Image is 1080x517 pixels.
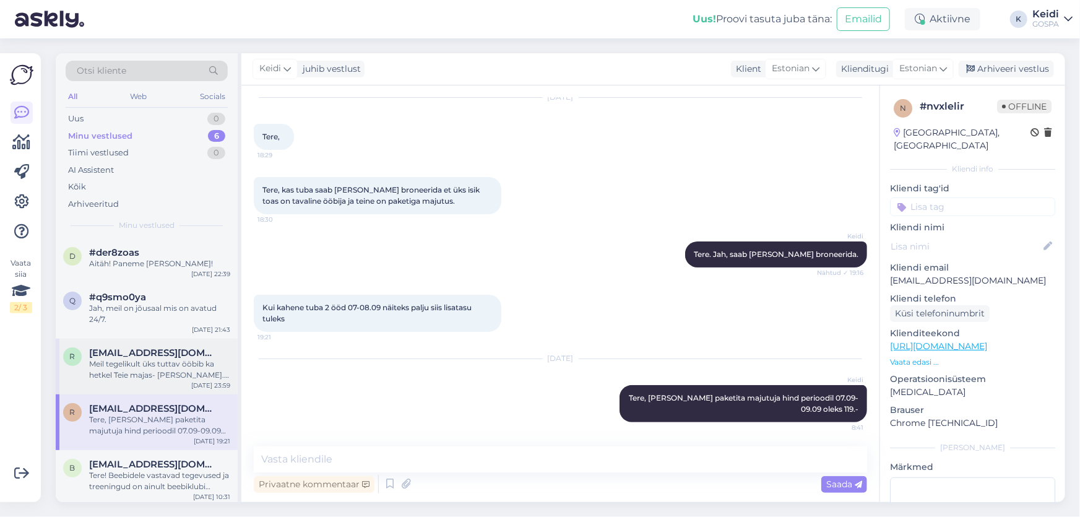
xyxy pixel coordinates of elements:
div: Minu vestlused [68,130,132,142]
div: [DATE] 21:43 [192,325,230,334]
p: [EMAIL_ADDRESS][DOMAIN_NAME] [890,274,1055,287]
div: Tere, [PERSON_NAME] paketita majutuja hind perioodil 07.09-09.09 oleks 119.- [89,414,230,437]
div: Meil tegelikult üks tuttav ööbib ka hetkel Teie majas- [PERSON_NAME]. Proovime temaga hommikul üh... [89,358,230,381]
div: [PERSON_NAME] [890,442,1055,453]
span: Tere. Jah, saab [PERSON_NAME] broneerida. [694,250,858,259]
span: q [69,296,76,305]
div: Küsi telefoninumbrit [890,305,990,322]
span: Estonian [772,62,810,76]
span: 18:29 [257,150,304,160]
div: 6 [208,130,225,142]
div: Klienditugi [836,63,889,76]
button: Emailid [837,7,890,31]
div: 0 [207,147,225,159]
div: Kliendi info [890,163,1055,175]
img: Askly Logo [10,63,33,87]
p: Kliendi tag'id [890,182,1055,195]
div: Kõik [68,181,86,193]
div: Arhiveeri vestlus [959,61,1054,77]
div: [GEOGRAPHIC_DATA], [GEOGRAPHIC_DATA] [894,126,1030,152]
input: Lisa tag [890,198,1055,216]
p: Brauser [890,404,1055,417]
span: Keidi [817,375,863,384]
span: Saada [826,479,862,490]
span: 19:21 [257,332,304,342]
div: Privaatne kommentaar [254,476,374,493]
p: Kliendi nimi [890,221,1055,234]
span: riina.u.12@gmail.com [89,403,218,414]
div: [DATE] 23:59 [191,381,230,390]
div: Uus [68,113,84,125]
span: r [70,407,76,417]
span: Minu vestlused [119,220,175,231]
span: 18:30 [257,215,304,224]
div: Web [128,89,150,105]
span: Keidi [817,232,863,241]
div: 2 / 3 [10,302,32,313]
p: Vaata edasi ... [890,357,1055,368]
span: Keidi [259,62,281,76]
span: #der8zoas [89,247,139,258]
p: Klienditeekond [890,327,1055,340]
div: Tiimi vestlused [68,147,129,159]
div: juhib vestlust [298,63,361,76]
div: Klient [731,63,761,76]
div: [DATE] 19:21 [194,437,230,446]
p: Märkmed [890,461,1055,474]
span: Otsi kliente [77,64,126,77]
span: Tere, [PERSON_NAME] paketita majutuja hind perioodil 07.09-09.09 oleks 119.- [629,393,858,414]
p: Chrome [TECHNICAL_ID] [890,417,1055,430]
p: Kliendi email [890,261,1055,274]
a: KeidiGOSPA [1032,9,1073,29]
div: Vaata siia [10,258,32,313]
div: Aktiivne [905,8,980,30]
span: Tere, [262,132,280,141]
input: Lisa nimi [891,240,1041,253]
span: Nähtud ✓ 19:16 [817,268,863,277]
p: Kliendi telefon [890,292,1055,305]
div: Jah, meil on jõusaal mis on avatud 24/7. [89,303,230,325]
span: ringavaan@hotmail.com [89,347,218,358]
span: brendabrant12@gmail.com [89,459,218,470]
div: 0 [207,113,225,125]
div: AI Assistent [68,164,114,176]
div: K [1010,11,1027,28]
div: Tere! Beebidele vastavad tegevused ja treeningud on ainult beebiklubi raames, selle kohta täpsema... [89,470,230,492]
div: Keidi [1032,9,1059,19]
span: Estonian [899,62,937,76]
div: [DATE] 10:31 [193,492,230,502]
a: [URL][DOMAIN_NAME] [890,341,987,352]
div: Aitäh! Paneme [PERSON_NAME]! [89,258,230,269]
span: Offline [997,100,1052,113]
p: Operatsioonisüsteem [890,373,1055,386]
div: All [66,89,80,105]
span: 8:41 [817,423,863,432]
div: # nvxlelir [920,99,997,114]
div: GOSPA [1032,19,1059,29]
div: Arhiveeritud [68,198,119,211]
span: b [70,463,76,472]
div: Socials [197,89,228,105]
span: d [69,251,76,261]
div: Proovi tasuta juba täna: [693,12,832,27]
div: [DATE] 22:39 [191,269,230,279]
span: r [70,352,76,361]
b: Uus! [693,13,716,25]
span: Kui kahene tuba 2 ööd 07-08.09 näiteks palju siis lisatasu tuleks [262,303,473,323]
div: [DATE] [254,353,867,364]
span: #q9smo0ya [89,292,146,303]
p: [MEDICAL_DATA] [890,386,1055,399]
span: n [900,103,906,113]
span: Tere, kas tuba saab [PERSON_NAME] broneerida et üks isik toas on tavaline ööbija ja teine on pake... [262,185,482,206]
